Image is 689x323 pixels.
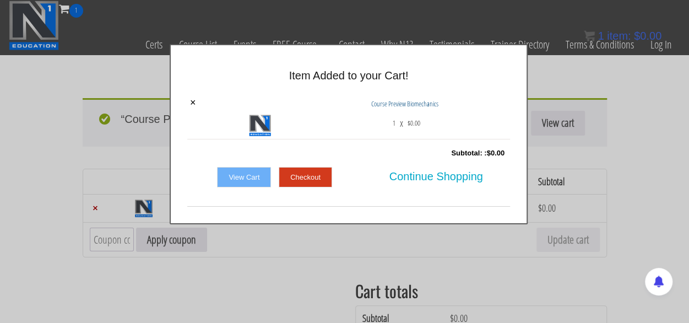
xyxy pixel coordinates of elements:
a: × [190,98,196,107]
span: 1 [393,114,395,132]
div: Subtotal: : [187,142,510,164]
img: Course Preview Biomechanics [249,115,271,136]
span: Continue Shopping [389,165,483,188]
a: View Cart [217,167,271,188]
span: $ [486,149,490,157]
span: Course Preview Biomechanics [371,99,438,109]
span: $ [408,118,410,128]
a: Checkout [279,167,332,188]
bdi: 0.00 [408,118,420,128]
span: Item Added to your Cart! [289,69,409,82]
p: x [400,114,403,132]
bdi: 0.00 [486,149,504,157]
